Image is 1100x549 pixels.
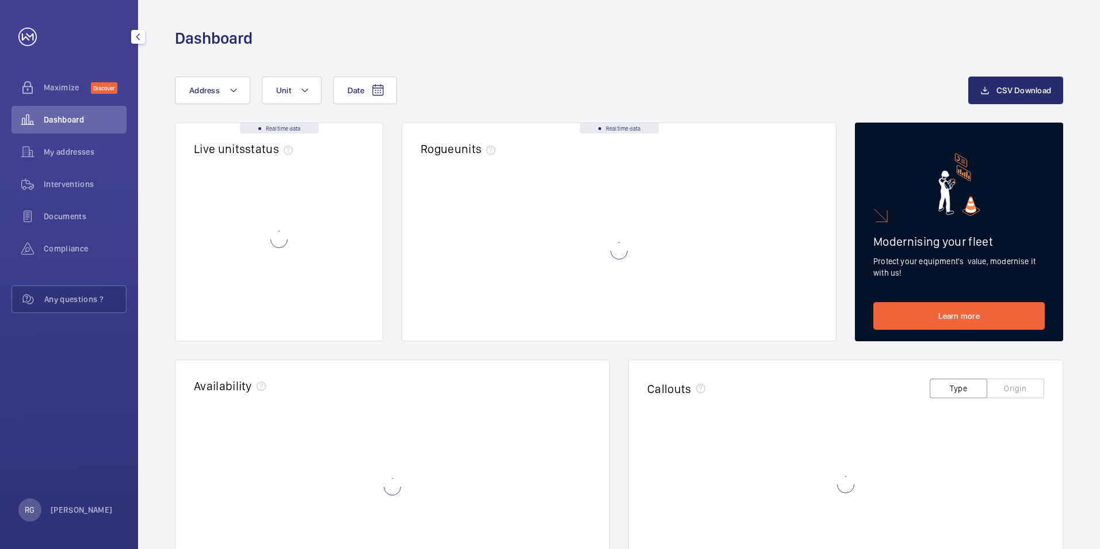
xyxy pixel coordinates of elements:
span: Unit [276,86,291,95]
span: Any questions ? [44,293,126,305]
span: CSV Download [996,86,1051,95]
button: CSV Download [968,77,1063,104]
span: Discover [91,82,117,94]
span: Date [347,86,364,95]
button: Unit [262,77,322,104]
img: marketing-card.svg [938,153,980,216]
span: Address [189,86,220,95]
button: Date [333,77,397,104]
p: [PERSON_NAME] [51,504,113,516]
h2: Rogue [421,142,500,156]
span: My addresses [44,146,127,158]
p: RG [25,504,35,516]
h2: Callouts [647,382,692,396]
div: Real time data [240,123,319,134]
button: Address [175,77,250,104]
h1: Dashboard [175,28,253,49]
h2: Modernising your fleet [873,234,1045,249]
span: Dashboard [44,114,127,125]
button: Type [930,379,987,398]
span: Compliance [44,243,127,254]
h2: Live units [194,142,297,156]
span: units [454,142,501,156]
span: Documents [44,211,127,222]
span: status [245,142,297,156]
span: Interventions [44,178,127,190]
a: Learn more [873,302,1045,330]
p: Protect your equipment's value, modernise it with us! [873,256,1045,279]
span: Maximize [44,82,91,93]
button: Origin [987,379,1044,398]
div: Real time data [580,123,659,134]
h2: Availability [194,379,252,393]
